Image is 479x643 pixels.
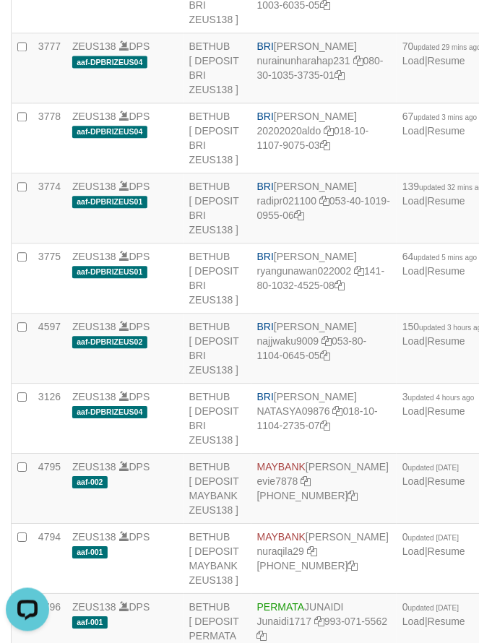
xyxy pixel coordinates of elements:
[319,195,329,207] a: Copy radipr021100 to clipboard
[257,391,274,402] span: BRI
[320,420,330,431] a: Copy 018101104273507 to clipboard
[33,524,66,594] td: 4794
[428,125,465,137] a: Resume
[408,534,459,542] span: updated [DATE]
[33,173,66,243] td: 3774
[33,103,66,173] td: 3778
[66,243,184,314] td: DPS
[66,384,184,454] td: DPS
[72,406,147,418] span: aaf-DPBRIZEUS04
[66,454,184,524] td: DPS
[72,40,116,52] a: ZEUS138
[257,265,352,277] a: ryangunawan022002
[184,243,251,314] td: BETHUB [ DEPOSIT BRI ZEUS138 ]
[72,336,147,348] span: aaf-DPBRIZEUS02
[6,6,49,49] button: Open LiveChat chat widget
[33,243,66,314] td: 3775
[33,454,66,524] td: 4795
[402,405,425,417] a: Load
[257,405,330,417] a: NATASYA09876
[72,616,108,629] span: aaf-001
[72,181,116,192] a: ZEUS138
[257,125,322,137] a: 20202020aldo
[72,476,108,488] span: aaf-002
[33,384,66,454] td: 3126
[402,111,477,137] span: |
[408,394,475,402] span: updated 4 hours ago
[402,531,459,543] span: 0
[257,321,274,332] span: BRI
[428,195,465,207] a: Resume
[257,195,317,207] a: radipr021100
[428,265,465,277] a: Resume
[402,616,425,627] a: Load
[402,601,459,613] span: 0
[33,33,66,103] td: 3777
[184,33,251,103] td: BETHUB [ DEPOSIT BRI ZEUS138 ]
[307,545,317,557] a: Copy nuraqila29 to clipboard
[428,405,465,417] a: Resume
[72,531,116,543] a: ZEUS138
[320,139,330,151] a: Copy 018101107907503 to clipboard
[333,405,343,417] a: Copy NATASYA09876 to clipboard
[257,616,312,627] a: Junaidi1717
[184,103,251,173] td: BETHUB [ DEPOSIT BRI ZEUS138 ]
[402,265,425,277] a: Load
[322,335,332,347] a: Copy najjwaku9009 to clipboard
[72,461,116,472] a: ZEUS138
[72,196,147,208] span: aaf-DPBRIZEUS01
[335,69,345,81] a: Copy 080301035373501 to clipboard
[257,531,306,543] span: MAYBANK
[320,350,330,361] a: Copy 053801104064505 to clipboard
[314,616,324,627] a: Copy Junaidi1717 to clipboard
[428,475,465,487] a: Resume
[257,545,304,557] a: nuraqila29
[72,266,147,278] span: aaf-DPBRIZEUS01
[353,55,363,66] a: Copy nurainunharahap231 to clipboard
[428,545,465,557] a: Resume
[402,55,425,66] a: Load
[66,173,184,243] td: DPS
[251,524,397,594] td: [PERSON_NAME] [PHONE_NUMBER]
[402,391,475,417] span: |
[257,601,305,613] span: PERMATA
[402,531,465,557] span: |
[354,265,364,277] a: Copy ryangunawan022002 to clipboard
[348,490,358,501] a: Copy 8004940100 to clipboard
[402,475,425,487] a: Load
[402,251,477,277] span: |
[402,461,465,487] span: |
[428,616,465,627] a: Resume
[324,125,334,137] a: Copy 20202020aldo to clipboard
[402,391,475,402] span: 3
[402,545,425,557] a: Load
[184,173,251,243] td: BETHUB [ DEPOSIT BRI ZEUS138 ]
[402,195,425,207] a: Load
[66,524,184,594] td: DPS
[294,210,304,221] a: Copy 053401019095506 to clipboard
[251,243,397,314] td: [PERSON_NAME] 141-80-1032-4525-08
[72,391,116,402] a: ZEUS138
[428,335,465,347] a: Resume
[72,56,147,68] span: aaf-DPBRIZEUS04
[66,33,184,103] td: DPS
[257,461,306,472] span: MAYBANK
[184,314,251,384] td: BETHUB [ DEPOSIT BRI ZEUS138 ]
[402,335,425,347] a: Load
[33,314,66,384] td: 4597
[257,111,274,122] span: BRI
[251,173,397,243] td: [PERSON_NAME] 053-40-1019-0955-06
[257,181,274,192] span: BRI
[184,454,251,524] td: BETHUB [ DEPOSIT MAYBANK ZEUS138 ]
[257,475,298,487] a: evie7878
[402,461,459,472] span: 0
[408,604,459,612] span: updated [DATE]
[257,630,267,642] a: Copy 9930715562 to clipboard
[402,111,477,122] span: 67
[402,125,425,137] a: Load
[301,475,311,487] a: Copy evie7878 to clipboard
[348,560,358,571] a: Copy 8743968600 to clipboard
[184,384,251,454] td: BETHUB [ DEPOSIT BRI ZEUS138 ]
[251,454,397,524] td: [PERSON_NAME] [PHONE_NUMBER]
[402,251,477,262] span: 64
